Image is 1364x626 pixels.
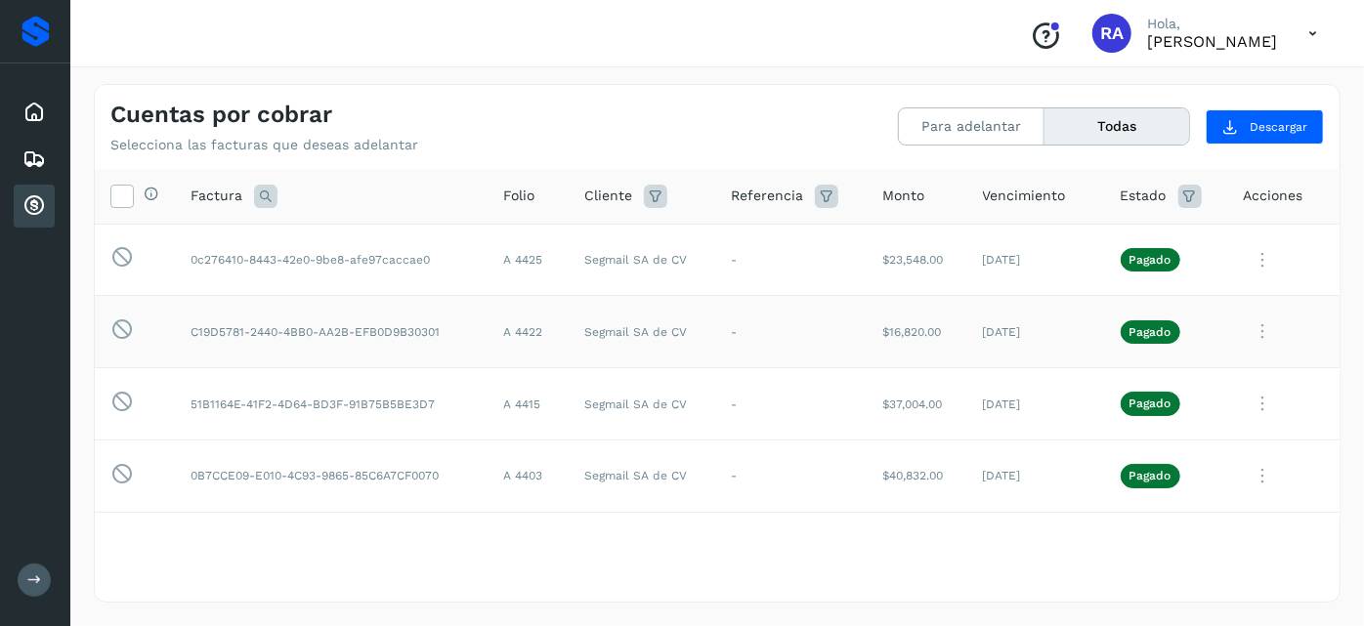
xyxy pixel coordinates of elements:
button: Descargar [1206,109,1324,145]
td: - [715,512,867,584]
span: Estado [1121,186,1167,206]
td: 51B1164E-41F2-4D64-BD3F-91B75B5BE3D7 [175,368,488,440]
td: $37,004.00 [867,368,967,440]
p: ROGELIO ALVAREZ PALOMO [1147,32,1277,51]
td: 92E44B05-CB56-4C7A-BFC8-EAC812A3A1C0 [175,512,488,584]
td: - [715,439,867,512]
td: Segmail SA de CV [569,368,715,440]
p: Selecciona las facturas que deseas adelantar [110,137,418,153]
p: Pagado [1130,469,1172,482]
button: Para adelantar [899,108,1044,145]
div: Inicio [14,91,55,134]
td: Segmail SA de CV [569,512,715,584]
td: Segmail SA de CV [569,296,715,368]
p: Pagado [1130,325,1172,339]
td: C19D5781-2440-4BB0-AA2B-EFB0D9B30301 [175,296,488,368]
button: Todas [1044,108,1189,145]
td: $57,884.00 [867,512,967,584]
td: $23,548.00 [867,224,967,296]
td: - [715,224,867,296]
td: A 4415 [488,368,569,440]
p: Pagado [1130,253,1172,267]
td: [DATE] [967,296,1105,368]
td: $40,832.00 [867,439,967,512]
h4: Cuentas por cobrar [110,101,332,129]
td: A 4403 [488,439,569,512]
span: Referencia [731,186,803,206]
span: Cliente [584,186,632,206]
div: Cuentas por cobrar [14,185,55,228]
span: Factura [191,186,242,206]
td: [DATE] [967,512,1105,584]
td: - [715,368,867,440]
td: A 4398 [488,512,569,584]
div: Embarques [14,138,55,181]
td: Segmail SA de CV [569,224,715,296]
span: Vencimiento [983,186,1066,206]
td: A 4425 [488,224,569,296]
p: Hola, [1147,16,1277,32]
td: [DATE] [967,439,1105,512]
td: 0B7CCE09-E010-4C93-9865-85C6A7CF0070 [175,439,488,512]
td: $16,820.00 [867,296,967,368]
td: A 4422 [488,296,569,368]
span: Folio [503,186,534,206]
span: Descargar [1250,118,1307,136]
td: Segmail SA de CV [569,439,715,512]
td: - [715,296,867,368]
td: 0c276410-8443-42e0-9be8-afe97caccae0 [175,224,488,296]
span: Monto [882,186,924,206]
p: Pagado [1130,396,1172,410]
td: [DATE] [967,368,1105,440]
span: Acciones [1243,186,1302,206]
td: [DATE] [967,224,1105,296]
